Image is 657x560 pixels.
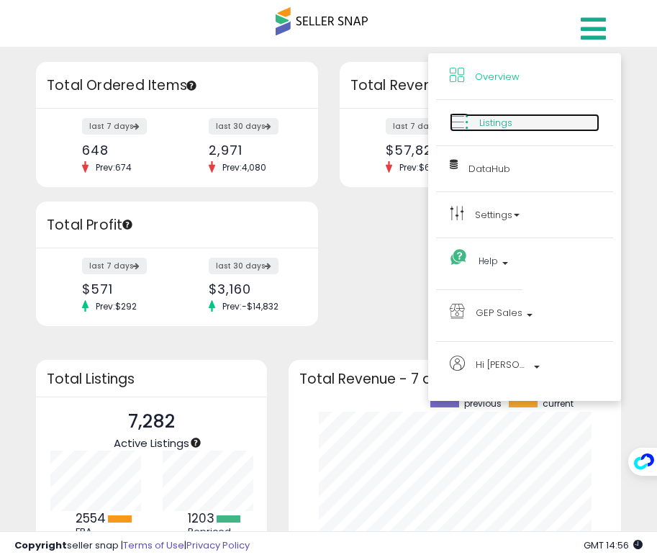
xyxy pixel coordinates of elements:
[464,399,502,409] span: previous
[479,252,498,270] span: Help
[123,538,184,552] a: Terms of Use
[299,374,610,384] h3: Total Revenue - 7 days
[450,114,599,132] a: Listings
[114,435,189,451] span: Active Listings
[209,258,278,274] label: last 30 days
[89,300,144,312] span: Prev: $292
[350,76,611,96] h3: Total Revenue
[14,538,67,552] strong: Copyright
[450,206,599,224] a: Settings
[209,281,292,297] div: $3,160
[450,356,599,387] a: Hi [PERSON_NAME]
[450,304,599,328] a: GEP Sales
[479,116,512,130] span: Listings
[14,539,250,553] div: seller snap | |
[185,79,198,92] div: Tooltip anchor
[82,281,166,297] div: $571
[450,68,599,86] a: Overview
[188,510,214,527] b: 1203
[189,436,202,449] div: Tooltip anchor
[209,118,278,135] label: last 30 days
[392,161,461,173] span: Prev: $62,553
[450,248,468,266] i: Get Help
[475,70,520,83] span: Overview
[450,160,599,178] a: DataHub
[82,143,166,158] div: 648
[47,76,307,96] h3: Total Ordered Items
[543,399,574,409] span: current
[450,252,509,276] a: Help
[82,258,147,274] label: last 7 days
[121,218,134,231] div: Tooltip anchor
[76,526,140,538] div: FBA
[386,118,450,135] label: last 7 days
[76,510,106,527] b: 2554
[476,356,530,374] span: Hi [PERSON_NAME]
[114,408,189,435] p: 7,282
[82,118,147,135] label: last 7 days
[476,304,522,322] span: GEP Sales
[215,300,286,312] span: Prev: -$14,832
[47,215,307,235] h3: Total Profit
[209,143,292,158] div: 2,971
[215,161,273,173] span: Prev: 4,080
[188,526,253,538] div: Repriced
[584,538,643,552] span: 2025-09-7 14:56 GMT
[47,374,256,384] h3: Total Listings
[89,161,139,173] span: Prev: 674
[468,162,510,176] span: DataHub
[386,143,469,158] div: $57,821
[186,538,250,552] a: Privacy Policy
